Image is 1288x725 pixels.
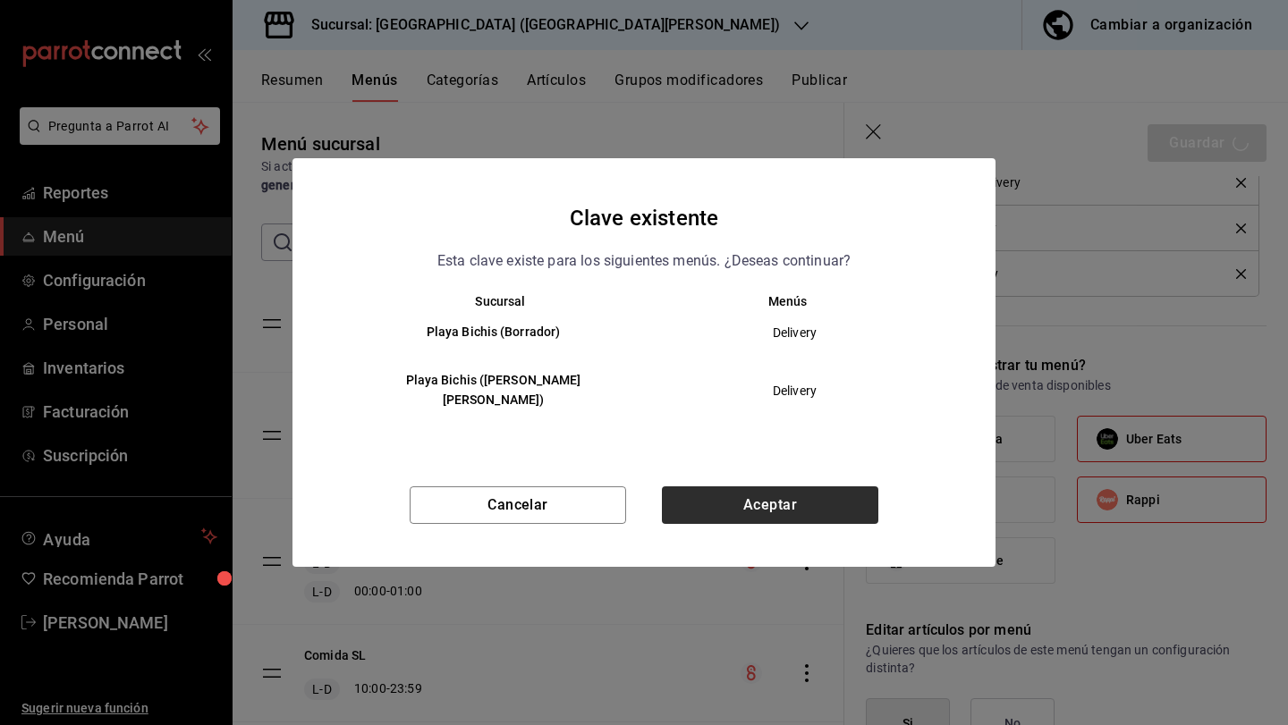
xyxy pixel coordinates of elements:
button: Cancelar [410,486,626,524]
p: Esta clave existe para los siguientes menús. ¿Deseas continuar? [437,249,851,273]
h6: Playa Bichis ([PERSON_NAME] [PERSON_NAME]) [357,371,630,410]
h6: Playa Bichis (Borrador) [357,323,630,342]
th: Sucursal [328,294,644,308]
th: Menús [644,294,960,308]
h4: Clave existente [570,201,718,235]
button: Aceptar [662,486,878,524]
span: Delivery [659,324,930,341]
span: Delivery [659,382,930,400]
